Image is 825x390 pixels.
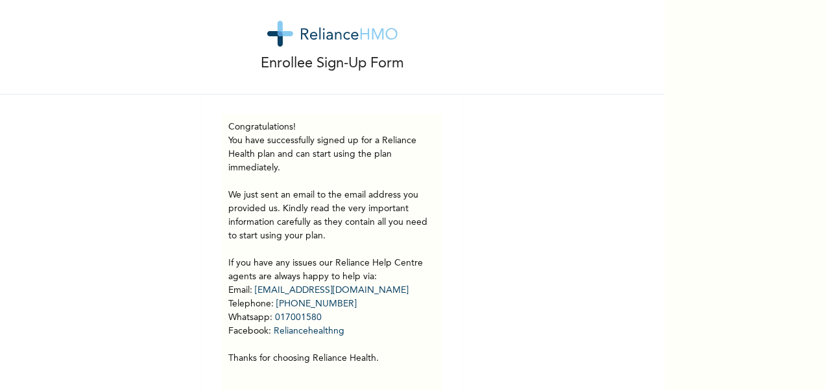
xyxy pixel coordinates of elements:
p: Enrollee Sign-Up Form [261,53,404,75]
p: You have successfully signed up for a Reliance Health plan and can start using the plan immediate... [228,134,436,365]
a: Reliancehealthng [274,327,344,336]
h3: Congratulations! [228,120,436,134]
img: logo [267,21,398,47]
a: [EMAIL_ADDRESS][DOMAIN_NAME] [255,286,409,295]
a: [PHONE_NUMBER] [276,299,357,308]
a: 017001580 [275,313,322,322]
